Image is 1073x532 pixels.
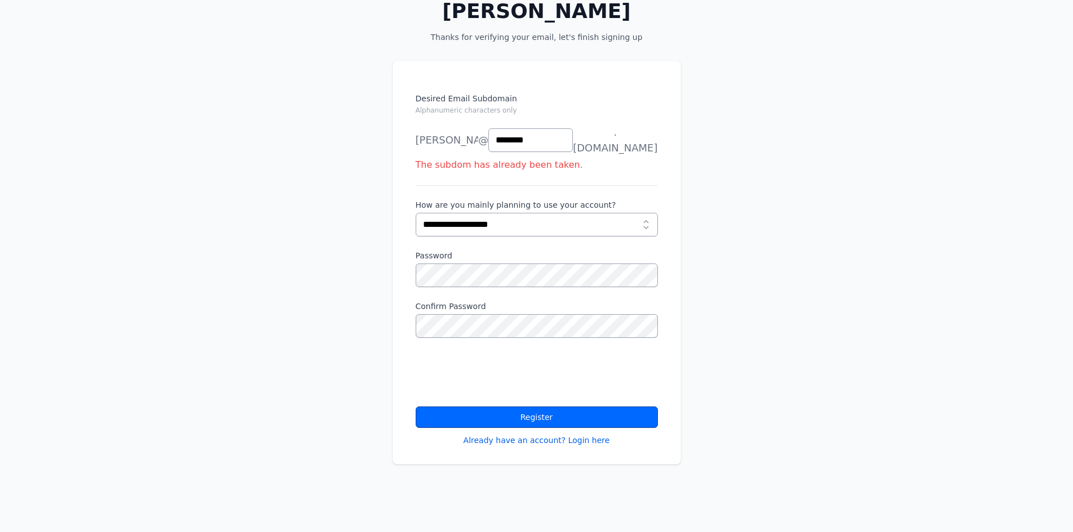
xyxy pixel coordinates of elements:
[416,158,658,172] div: The subdom has already been taken.
[416,351,587,395] iframe: reCAPTCHA
[464,435,610,446] a: Already have an account? Login here
[416,106,517,114] small: Alphanumeric characters only
[573,124,657,156] span: .[DOMAIN_NAME]
[416,406,658,428] button: Register
[416,301,658,312] label: Confirm Password
[411,32,663,43] p: Thanks for verifying your email, let's finish signing up
[416,126,478,148] li: [PERSON_NAME]
[416,93,658,122] label: Desired Email Subdomain
[416,199,658,211] label: How are you mainly planning to use your account?
[416,250,658,261] label: Password
[478,132,488,148] span: @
